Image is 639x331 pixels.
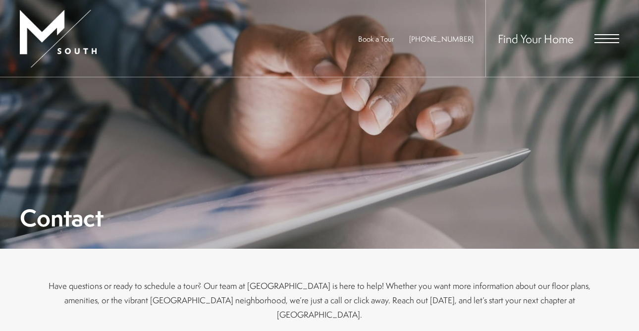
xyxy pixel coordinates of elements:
[358,34,394,44] a: Book a Tour
[409,34,474,44] span: [PHONE_NUMBER]
[594,34,619,43] button: Open Menu
[409,34,474,44] a: Call Us at 813-570-8014
[47,278,592,322] p: Have questions or ready to schedule a tour? Our team at [GEOGRAPHIC_DATA] is here to help! Whethe...
[498,31,574,47] a: Find Your Home
[20,10,97,67] img: MSouth
[20,207,104,229] h1: Contact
